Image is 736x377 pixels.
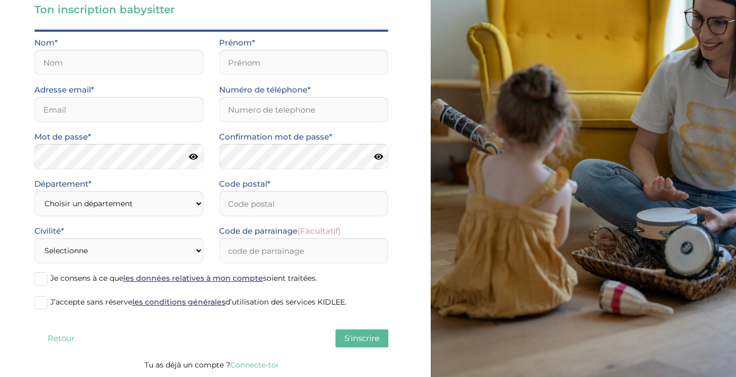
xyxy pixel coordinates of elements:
[230,360,278,370] a: Connecte-toi
[34,50,203,75] input: Nom
[34,83,94,97] label: Adresse email*
[34,2,388,17] h3: Ton inscription babysitter
[219,191,388,216] input: Code postal
[335,329,388,347] button: S'inscrire
[219,97,388,122] input: Numero de telephone
[34,358,388,372] p: Tu as déjà un compte ?
[34,97,203,122] input: Email
[34,224,64,238] label: Civilité*
[219,177,270,191] label: Code postal*
[219,36,255,50] label: Prénom*
[219,50,388,75] input: Prénom
[50,297,347,307] span: J’accepte sans réserve d’utilisation des services KIDLEE.
[219,83,311,97] label: Numéro de téléphone*
[34,130,91,144] label: Mot de passe*
[219,224,341,238] label: Code de parrainage
[123,273,263,283] a: les données relatives à mon compte
[297,226,341,236] span: (Facultatif)
[219,238,388,263] input: code de parrainage
[34,329,87,347] button: Retour
[34,177,92,191] label: Département*
[344,333,379,343] span: S'inscrire
[50,273,317,283] span: Je consens à ce que soient traitées.
[132,297,225,307] a: les conditions générales
[219,130,332,144] label: Confirmation mot de passe*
